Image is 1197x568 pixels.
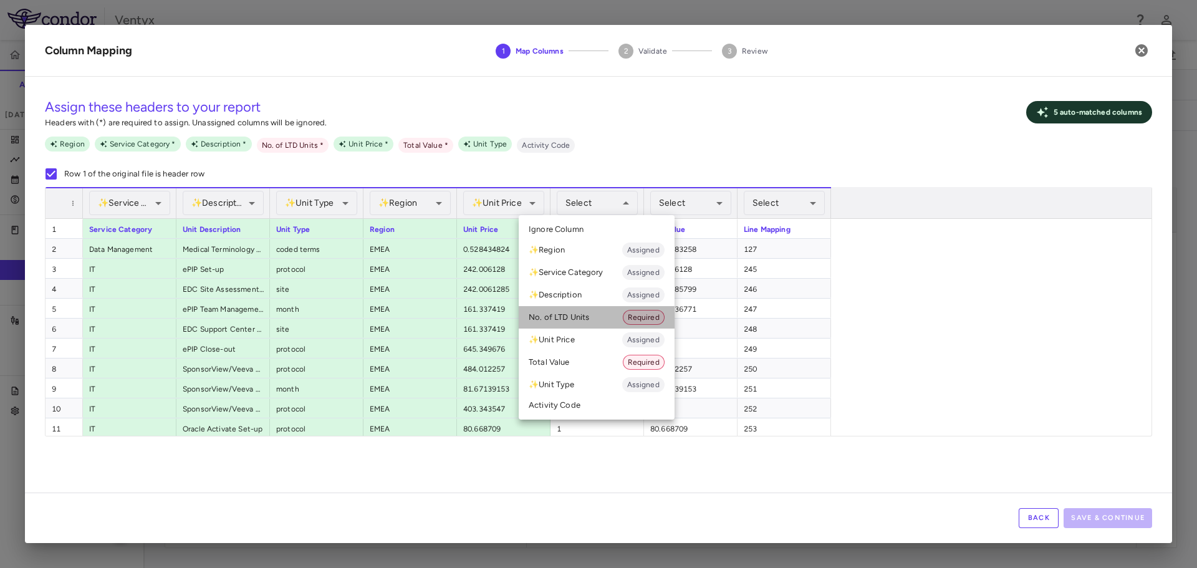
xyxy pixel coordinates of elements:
span: Ignore Column [529,224,584,235]
span: Assigned [622,334,665,345]
span: Assigned [622,379,665,390]
span: Assigned [622,267,665,278]
span: Required [623,357,664,368]
li: ✨ Description [519,284,675,306]
span: Assigned [622,289,665,301]
li: ✨ Unit Type [519,373,675,396]
span: Assigned [622,244,665,256]
li: ✨ Service Category [519,261,675,284]
li: No. of LTD Units [519,306,675,329]
li: Total Value [519,351,675,373]
li: ✨ Region [519,239,675,261]
span: Required [623,312,664,323]
li: ✨ Unit Price [519,329,675,351]
li: Activity Code [519,396,675,415]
